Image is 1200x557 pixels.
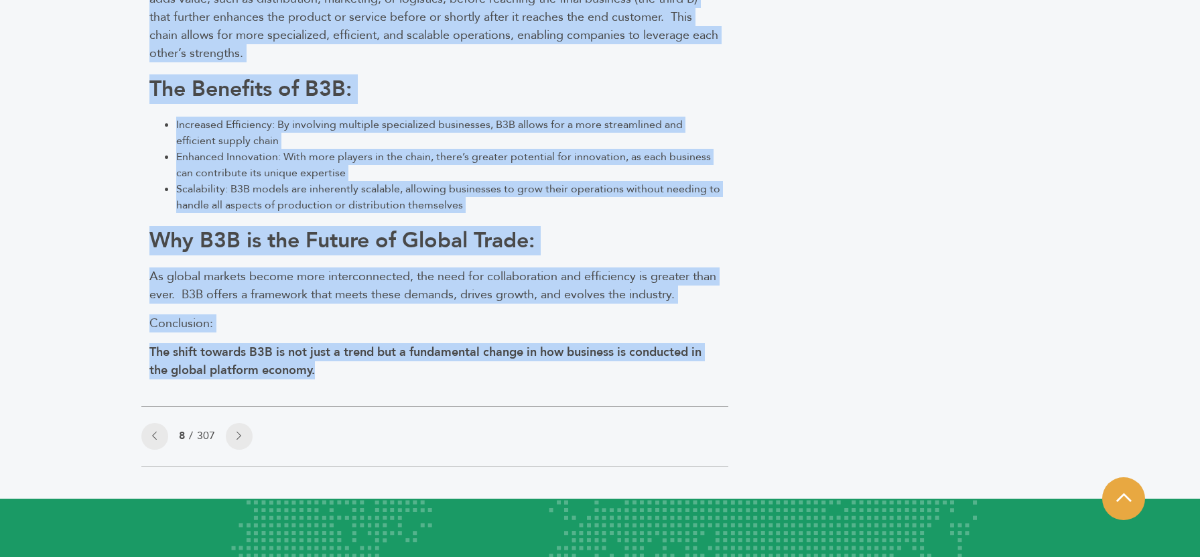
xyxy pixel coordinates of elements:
span: Increased Efficiency: By involving multiple specialized businesses, B3B allows for a more streaml... [176,117,683,148]
b: Why B3B is the Future of Global Trade: [149,226,535,255]
span: / [185,428,197,443]
span: Conclusion: [149,315,213,332]
span: Enhanced Innovation: With more players in the chain, there’s greater potential for innovation, as... [176,149,711,180]
span: As global markets become more interconnected, the need for collaboration and efficiency is greate... [149,268,716,303]
span: 8 [179,428,185,443]
span: Scalability: B3B models are inherently scalable, allowing businesses to grow their operations wit... [176,182,720,212]
b: The Benefits of B3B: [149,74,352,104]
b: The shift towards B3B is not just a trend but a fundamental change in how business is conducted i... [149,344,702,379]
a: 307 [197,428,215,443]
